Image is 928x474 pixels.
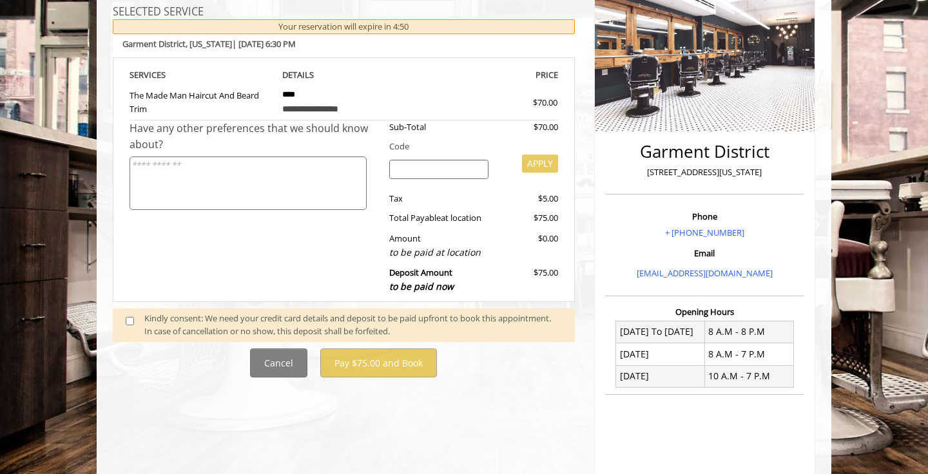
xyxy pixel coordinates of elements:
h3: Phone [609,212,800,221]
td: 8 A.M - 7 P.M [704,343,793,365]
b: Deposit Amount [389,267,454,292]
td: The Made Man Haircut And Beard Trim [130,82,273,120]
div: $75.00 [498,211,557,225]
th: PRICE [415,68,558,82]
button: Pay $75.00 and Book [320,348,437,377]
div: Tax [380,192,499,205]
h2: Garment District [609,142,800,161]
div: Kindly consent: We need your credit card details and deposit to be paid upfront to book this appo... [144,312,562,339]
span: at location [441,212,481,223]
div: Sub-Total [380,120,499,134]
td: [DATE] [616,365,705,387]
div: Your reservation will expire in 4:50 [113,19,575,34]
h3: Opening Hours [606,307,804,316]
button: Cancel [250,348,307,377]
div: $70.00 [487,96,557,109]
span: to be paid now [389,280,454,292]
div: Total Payable [380,211,499,225]
th: SERVICE [130,68,273,82]
div: $70.00 [498,120,557,134]
div: to be paid at location [389,245,489,260]
div: $0.00 [498,232,557,260]
span: , [US_STATE] [186,38,232,50]
h3: Email [609,249,800,258]
button: APPLY [522,155,558,173]
p: [STREET_ADDRESS][US_STATE] [609,166,800,179]
td: [DATE] [616,343,705,365]
h3: SELECTED SERVICE [113,6,575,18]
td: 10 A.M - 7 P.M [704,365,793,387]
div: Have any other preferences that we should know about? [130,120,380,153]
div: Amount [380,232,499,260]
a: + [PHONE_NUMBER] [665,227,744,238]
div: Code [380,140,558,153]
div: $5.00 [498,192,557,205]
b: Garment District | [DATE] 6:30 PM [122,38,296,50]
td: [DATE] To [DATE] [616,321,705,343]
th: DETAILS [273,68,416,82]
div: $75.00 [498,266,557,294]
a: [EMAIL_ADDRESS][DOMAIN_NAME] [637,267,773,279]
td: 8 A.M - 8 P.M [704,321,793,343]
span: S [161,69,166,81]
